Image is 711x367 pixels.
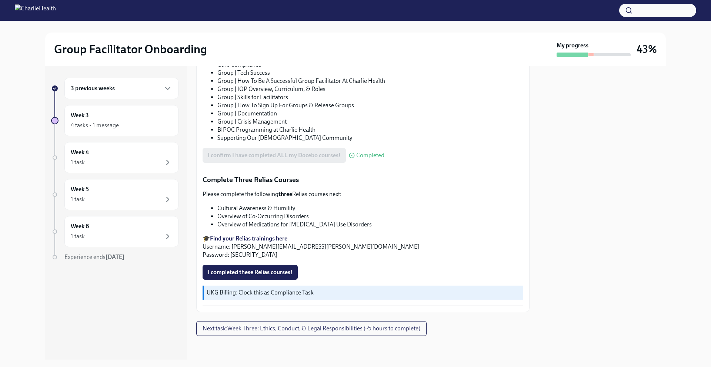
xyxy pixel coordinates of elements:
li: Group | Crisis Management [217,118,523,126]
a: Week 51 task [51,179,178,210]
p: 🎓 Username: [PERSON_NAME][EMAIL_ADDRESS][PERSON_NAME][DOMAIN_NAME] Password: [SECURITY_DATA] [203,235,523,259]
a: Week 61 task [51,216,178,247]
button: Next task:Week Three: Ethics, Conduct, & Legal Responsibilities (~5 hours to complete) [196,321,427,336]
li: Supporting Our [DEMOGRAPHIC_DATA] Community [217,134,523,142]
li: Group | How To Be A Successful Group Facilitator At Charlie Health [217,77,523,85]
div: 1 task [71,158,85,166]
li: BIPOC Programming at Charlie Health [217,126,523,134]
button: I completed these Relias courses! [203,265,298,280]
a: Week 41 task [51,142,178,173]
a: Week 34 tasks • 1 message [51,105,178,136]
div: 3 previous weeks [64,78,178,99]
span: Experience ends [64,253,124,260]
li: Group | Documentation [217,110,523,118]
li: Group | Tech Success [217,69,523,77]
li: Overview of Co-Occurring Disorders [217,212,523,220]
span: Next task : Week Three: Ethics, Conduct, & Legal Responsibilities (~5 hours to complete) [203,325,420,332]
li: Group | How To Sign Up For Groups & Release Groups [217,101,523,110]
span: I completed these Relias courses! [208,269,293,276]
strong: [DATE] [106,253,124,260]
h6: Week 3 [71,111,89,119]
li: Group | Skills for Facilitators [217,93,523,101]
h6: Week 4 [71,148,89,156]
h6: Week 6 [71,222,89,230]
p: Complete Three Relias Courses [203,175,523,185]
li: Cultural Awareness & Humility [217,204,523,212]
li: Overview of Medications for [MEDICAL_DATA] Use Disorders [217,220,523,229]
div: 1 task [71,195,85,203]
h2: Group Facilitator Onboarding [54,42,207,57]
span: Completed [356,152,384,158]
strong: My progress [557,41,588,50]
h3: 43% [637,43,657,56]
p: Please complete the following Relias courses next: [203,190,523,198]
h6: Week 5 [71,185,89,193]
p: UKG Billing: Clock this as Compliance Task [207,289,520,297]
a: Find your Relias trainings here [210,235,287,242]
h6: 3 previous weeks [71,84,115,92]
img: CharlieHealth [15,4,56,16]
strong: three [278,191,292,198]
div: 4 tasks • 1 message [71,121,119,129]
div: 1 task [71,232,85,240]
li: Group | IOP Overview, Curriculum, & Roles [217,85,523,93]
